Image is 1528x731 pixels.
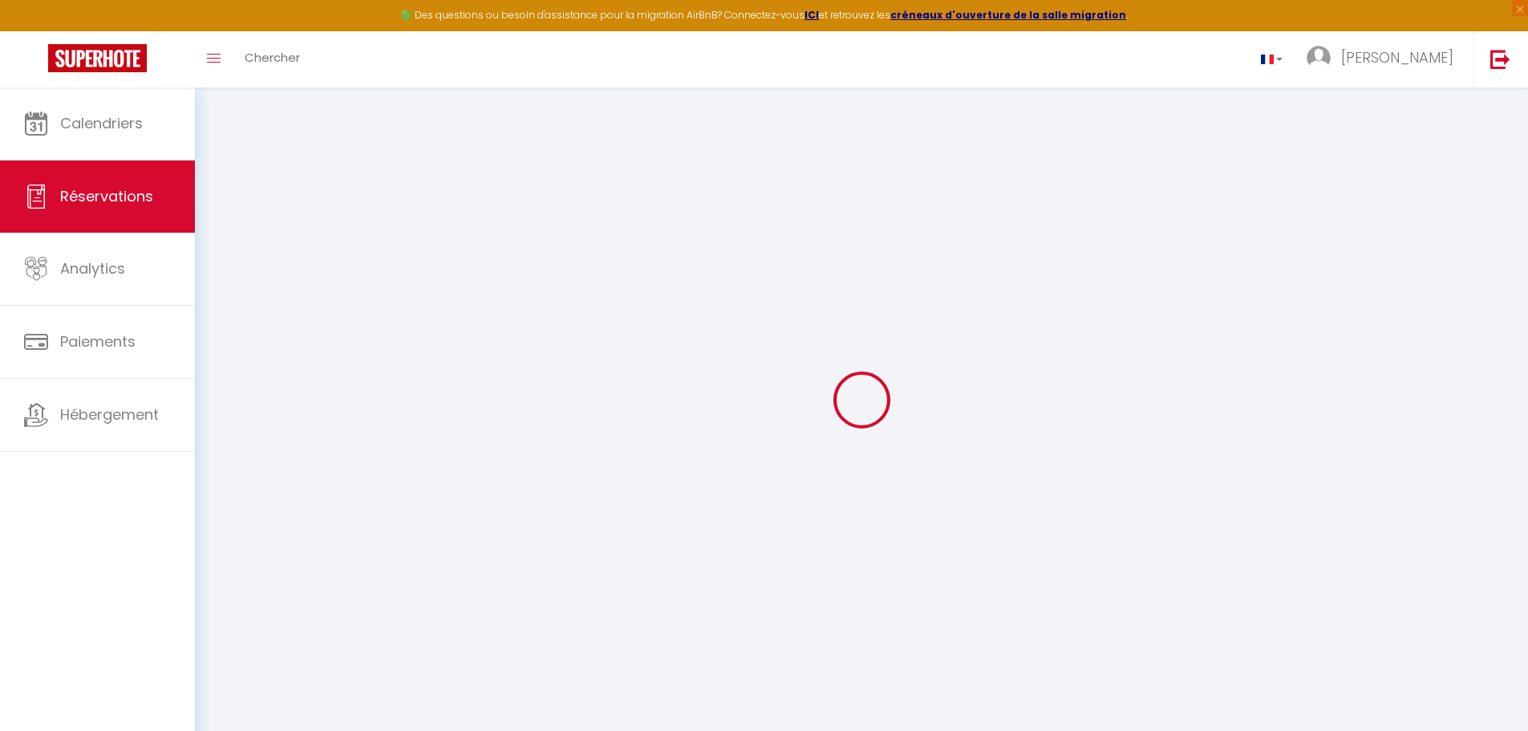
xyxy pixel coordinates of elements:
span: Paiements [60,331,136,351]
a: Chercher [233,31,312,87]
span: Hébergement [60,404,159,424]
img: Super Booking [48,44,147,72]
span: Calendriers [60,113,143,133]
img: logout [1490,49,1510,69]
a: ... [PERSON_NAME] [1295,31,1473,87]
span: Analytics [60,258,125,278]
span: [PERSON_NAME] [1341,47,1453,67]
img: ... [1307,46,1331,70]
a: ICI [805,8,819,22]
a: créneaux d'ouverture de la salle migration [890,8,1126,22]
button: Ouvrir le widget de chat LiveChat [13,6,61,55]
span: Chercher [245,49,300,66]
span: Réservations [60,186,153,206]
